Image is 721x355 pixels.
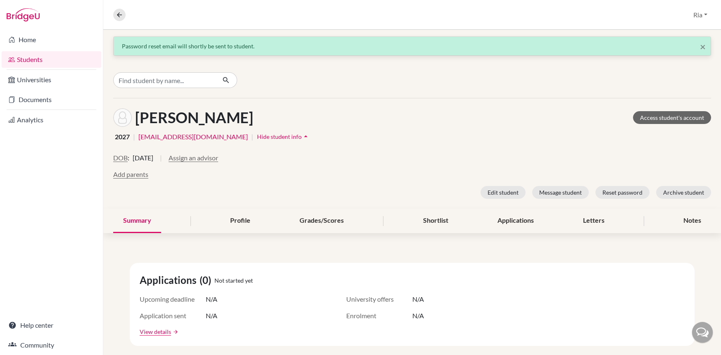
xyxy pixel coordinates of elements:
a: arrow_forward [171,329,178,335]
div: Letters [573,209,614,233]
a: Analytics [2,112,101,128]
img: Stephen Ong's avatar [113,108,132,127]
span: Upcoming deadline [140,294,206,304]
i: arrow_drop_up [302,132,310,141]
button: Hide student infoarrow_drop_up [257,130,310,143]
a: [EMAIL_ADDRESS][DOMAIN_NAME] [138,132,248,142]
span: (0) [200,273,214,288]
span: Not started yet [214,276,253,285]
button: Archive student [656,186,711,199]
div: Notes [673,209,711,233]
span: × [700,41,706,52]
span: Enrolment [346,311,412,321]
button: Assign an advisor [169,153,218,163]
span: | [160,153,162,169]
button: Add parents [113,169,148,179]
a: Home [2,31,101,48]
span: | [133,132,135,142]
span: Application sent [140,311,206,321]
a: Access student's account [633,111,711,124]
span: N/A [412,311,424,321]
span: University offers [346,294,412,304]
button: DOB [113,153,128,163]
a: Students [2,51,101,68]
button: Close [700,42,706,52]
button: Message student [532,186,589,199]
a: Universities [2,71,101,88]
div: Profile [220,209,260,233]
a: Documents [2,91,101,108]
button: Reset password [595,186,650,199]
span: N/A [412,294,424,304]
div: Grades/Scores [290,209,354,233]
h1: [PERSON_NAME] [135,109,253,126]
span: [DATE] [133,153,153,163]
img: Bridge-U [7,8,40,21]
span: : [128,153,129,163]
div: Applications [488,209,544,233]
input: Find student by name... [113,72,216,88]
span: Hide student info [257,133,302,140]
a: Community [2,337,101,353]
button: Edit student [481,186,526,199]
span: 2027 [115,132,130,142]
a: View details [140,327,171,336]
button: Ria [690,7,711,23]
span: N/A [206,311,217,321]
span: Applications [140,273,200,288]
span: | [251,132,253,142]
div: Password reset email will shortly be sent to student. [122,42,702,50]
div: Summary [113,209,161,233]
a: Help center [2,317,101,334]
div: Shortlist [413,209,458,233]
span: N/A [206,294,217,304]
